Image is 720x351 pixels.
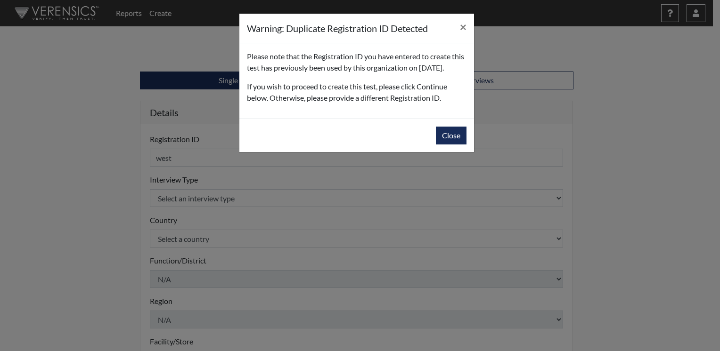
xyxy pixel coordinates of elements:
[247,21,428,35] h5: Warning: Duplicate Registration ID Detected
[247,51,466,73] p: Please note that the Registration ID you have entered to create this test has previously been use...
[460,20,466,33] span: ×
[247,81,466,104] p: If you wish to proceed to create this test, please click Continue below. Otherwise, please provid...
[452,14,474,40] button: Close
[436,127,466,144] button: Close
